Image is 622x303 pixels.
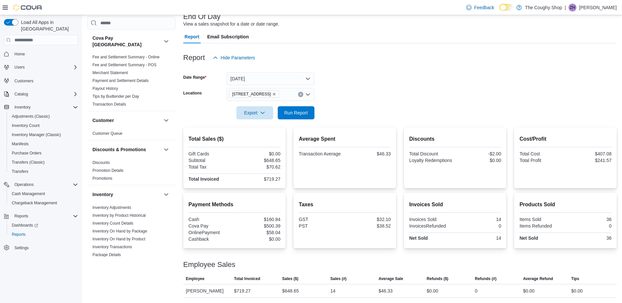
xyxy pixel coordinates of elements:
button: Settings [1,243,81,253]
button: Operations [1,180,81,189]
button: Adjustments (Classic) [7,112,81,121]
span: Sales ($) [282,276,298,281]
span: Settings [14,245,29,251]
span: Settings [12,244,78,252]
div: Cashback [189,236,233,242]
span: Inventory [14,105,30,110]
span: Discounts [92,160,110,165]
button: Customer [92,117,161,124]
span: Catalog [14,91,28,97]
div: 0 [456,223,501,229]
a: Inventory Manager (Classic) [9,131,64,139]
div: 14 [456,235,501,241]
img: Cova [13,4,43,11]
div: $719.27 [234,287,251,295]
a: Inventory On Hand by Package [92,229,147,233]
span: Average Refund [523,276,553,281]
span: Dashboards [9,221,78,229]
span: Catalog [12,90,78,98]
div: Cash [189,217,233,222]
div: $648.65 [236,158,280,163]
a: Home [12,50,28,58]
a: Fee and Settlement Summary - POS [92,63,156,67]
span: Chargeback Management [9,199,78,207]
span: Reports [9,231,78,238]
span: Inventory Transactions [92,244,132,250]
div: $46.33 [378,287,392,295]
div: -$2.00 [456,151,501,156]
div: $719.27 [236,176,280,182]
span: Email Subscription [207,30,249,43]
span: Payment and Settlement Details [92,78,149,83]
div: $0.00 [456,158,501,163]
span: Manifests [12,141,29,147]
div: 0 [475,287,477,295]
span: Tips [571,276,579,281]
a: Feedback [464,1,497,14]
div: Loyalty Redemptions [409,158,454,163]
h3: Cova Pay [GEOGRAPHIC_DATA] [92,35,161,48]
span: 3885 Sherwood Drive [229,91,279,98]
button: Inventory [1,103,81,112]
h2: Invoices Sold [409,201,501,209]
div: PST [299,223,343,229]
span: Refunds (#) [475,276,496,281]
span: Purchase Orders [12,151,42,156]
div: $241.57 [567,158,612,163]
div: Items Sold [519,217,564,222]
span: Inventory Count Details [92,221,133,226]
a: Transfers [9,168,31,175]
span: Transaction Details [92,102,126,107]
a: Inventory by Product Historical [92,213,146,218]
a: Transfers (Classic) [9,158,47,166]
div: $0.00 [236,151,280,156]
span: Refunds ($) [427,276,448,281]
a: Chargeback Management [9,199,60,207]
label: Date Range [183,75,207,80]
div: Total Tax [189,164,233,170]
button: Users [1,63,81,72]
a: Promotions [92,176,112,181]
div: $648.65 [282,287,299,295]
span: Package Details [92,252,121,257]
div: Items Refunded [519,223,564,229]
a: Inventory Adjustments [92,205,131,210]
p: [PERSON_NAME] [579,4,617,11]
span: Total Invoiced [234,276,260,281]
button: Discounts & Promotions [162,146,170,153]
div: Transaction Average [299,151,343,156]
span: Average Sale [378,276,403,281]
div: Subtotal [189,158,233,163]
a: Customer Queue [92,131,122,136]
a: Cash Management [9,190,48,198]
button: Transfers (Classic) [7,158,81,167]
span: Merchant Statement [92,70,128,75]
div: 14 [331,287,336,295]
h3: Discounts & Promotions [92,146,146,153]
button: Discounts & Promotions [92,146,161,153]
a: Settings [12,244,31,252]
span: Export [240,106,269,119]
div: $46.33 [346,151,391,156]
button: Run Report [278,106,314,119]
span: Feedback [474,4,494,11]
span: Users [12,63,78,71]
div: Invoices Sold [409,217,454,222]
span: [STREET_ADDRESS] [232,91,271,97]
a: Inventory Count [9,122,42,130]
button: Inventory [12,103,33,111]
button: Remove 3885 Sherwood Drive from selection in this group [272,92,276,96]
span: Transfers (Classic) [12,160,45,165]
button: Cova Pay [GEOGRAPHIC_DATA] [162,37,170,45]
span: Sales (#) [331,276,347,281]
div: GST [299,217,343,222]
a: Tips by Budtender per Day [92,94,139,99]
span: Manifests [9,140,78,148]
h2: Average Spent [299,135,391,143]
button: Export [236,106,273,119]
span: Reports [12,232,26,237]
